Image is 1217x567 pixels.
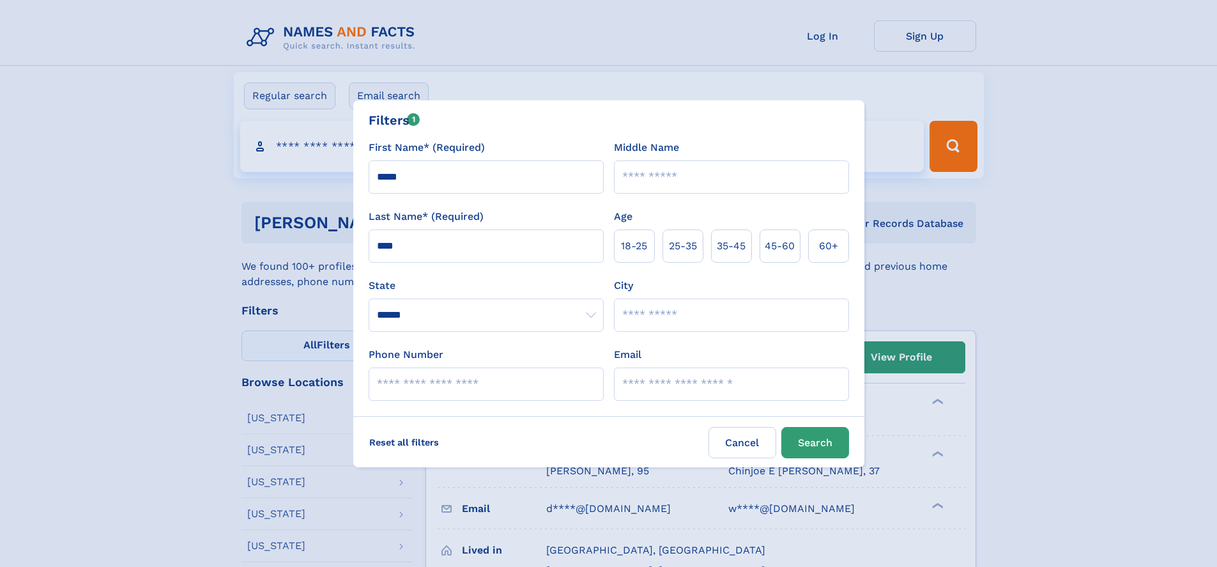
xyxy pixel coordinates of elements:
[369,209,484,224] label: Last Name* (Required)
[708,427,776,458] label: Cancel
[614,278,633,293] label: City
[717,238,746,254] span: 35‑45
[765,238,795,254] span: 45‑60
[781,427,849,458] button: Search
[614,140,679,155] label: Middle Name
[669,238,697,254] span: 25‑35
[369,347,443,362] label: Phone Number
[361,427,447,458] label: Reset all filters
[369,140,485,155] label: First Name* (Required)
[369,111,420,130] div: Filters
[614,209,632,224] label: Age
[621,238,647,254] span: 18‑25
[819,238,838,254] span: 60+
[614,347,641,362] label: Email
[369,278,604,293] label: State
